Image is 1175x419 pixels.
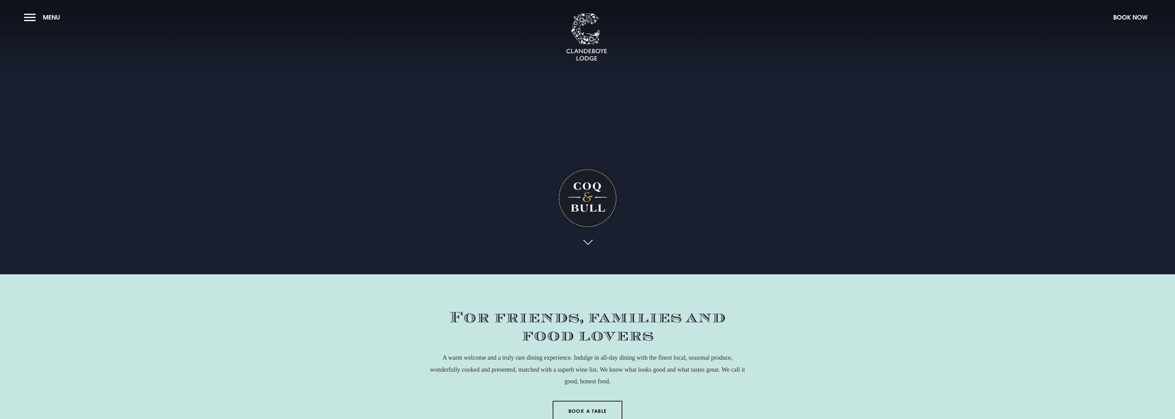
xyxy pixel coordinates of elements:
[566,13,607,61] img: Clandeboye Lodge
[430,309,745,345] h2: For friends, families and food lovers
[24,10,63,25] button: Menu
[557,167,618,229] h1: Coq & Bull
[43,13,60,21] span: Menu
[1110,10,1151,25] button: Book Now
[430,352,745,387] p: A warm welcome and a truly rare dining experience. Indulge in all-day dining with the finest loca...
